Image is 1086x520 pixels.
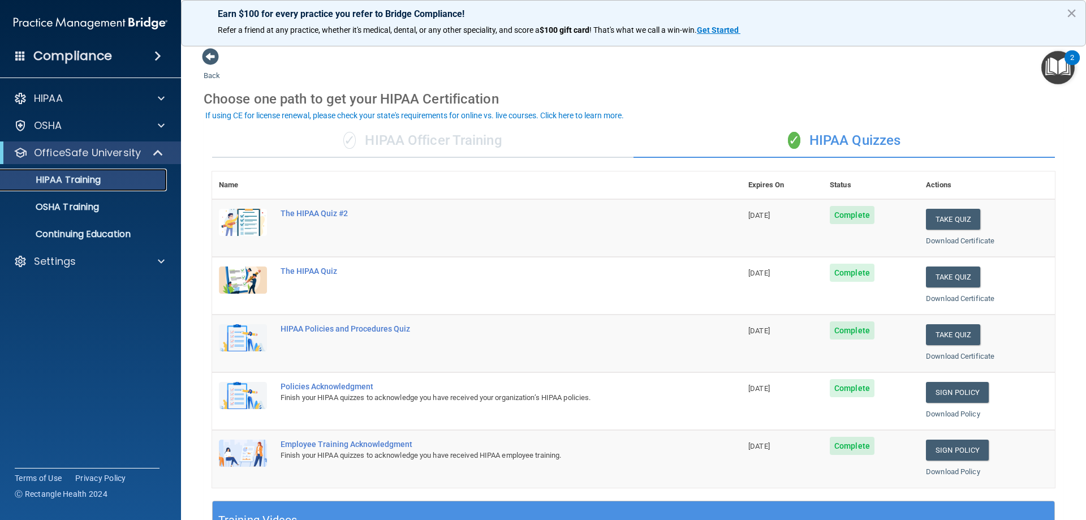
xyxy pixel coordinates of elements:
[281,267,685,276] div: The HIPAA Quiz
[34,146,141,160] p: OfficeSafe University
[926,237,994,245] a: Download Certificate
[926,467,980,476] a: Download Policy
[1066,4,1077,22] button: Close
[14,92,165,105] a: HIPAA
[748,211,770,220] span: [DATE]
[926,267,980,287] button: Take Quiz
[281,382,685,391] div: Policies Acknowledgment
[34,119,62,132] p: OSHA
[204,58,220,80] a: Back
[788,132,800,149] span: ✓
[281,449,685,462] div: Finish your HIPAA quizzes to acknowledge you have received HIPAA employee training.
[204,83,1063,115] div: Choose one path to get your HIPAA Certification
[748,326,770,335] span: [DATE]
[540,25,589,35] strong: $100 gift card
[926,209,980,230] button: Take Quiz
[7,174,101,186] p: HIPAA Training
[919,171,1055,199] th: Actions
[830,264,874,282] span: Complete
[281,440,685,449] div: Employee Training Acknowledgment
[926,440,989,461] a: Sign Policy
[748,384,770,393] span: [DATE]
[830,379,874,397] span: Complete
[830,321,874,339] span: Complete
[748,442,770,450] span: [DATE]
[281,324,685,333] div: HIPAA Policies and Procedures Quiz
[1041,51,1075,84] button: Open Resource Center, 2 new notifications
[926,294,994,303] a: Download Certificate
[633,124,1055,158] div: HIPAA Quizzes
[14,119,165,132] a: OSHA
[7,229,162,240] p: Continuing Education
[697,25,739,35] strong: Get Started
[15,472,62,484] a: Terms of Use
[926,324,980,345] button: Take Quiz
[748,269,770,277] span: [DATE]
[343,132,356,149] span: ✓
[212,171,274,199] th: Name
[14,255,165,268] a: Settings
[14,12,167,35] img: PMB logo
[33,48,112,64] h4: Compliance
[697,25,740,35] a: Get Started
[830,206,874,224] span: Complete
[830,437,874,455] span: Complete
[75,472,126,484] a: Privacy Policy
[823,171,919,199] th: Status
[281,209,685,218] div: The HIPAA Quiz #2
[204,110,626,121] button: If using CE for license renewal, please check your state's requirements for online vs. live cours...
[205,111,624,119] div: If using CE for license renewal, please check your state's requirements for online vs. live cours...
[34,92,63,105] p: HIPAA
[742,171,823,199] th: Expires On
[926,352,994,360] a: Download Certificate
[218,25,540,35] span: Refer a friend at any practice, whether it's medical, dental, or any other speciality, and score a
[212,124,633,158] div: HIPAA Officer Training
[926,382,989,403] a: Sign Policy
[34,255,76,268] p: Settings
[14,146,164,160] a: OfficeSafe University
[926,410,980,418] a: Download Policy
[281,391,685,405] div: Finish your HIPAA quizzes to acknowledge you have received your organization’s HIPAA policies.
[7,201,99,213] p: OSHA Training
[218,8,1049,19] p: Earn $100 for every practice you refer to Bridge Compliance!
[1070,58,1074,72] div: 2
[589,25,697,35] span: ! That's what we call a win-win.
[15,488,107,500] span: Ⓒ Rectangle Health 2024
